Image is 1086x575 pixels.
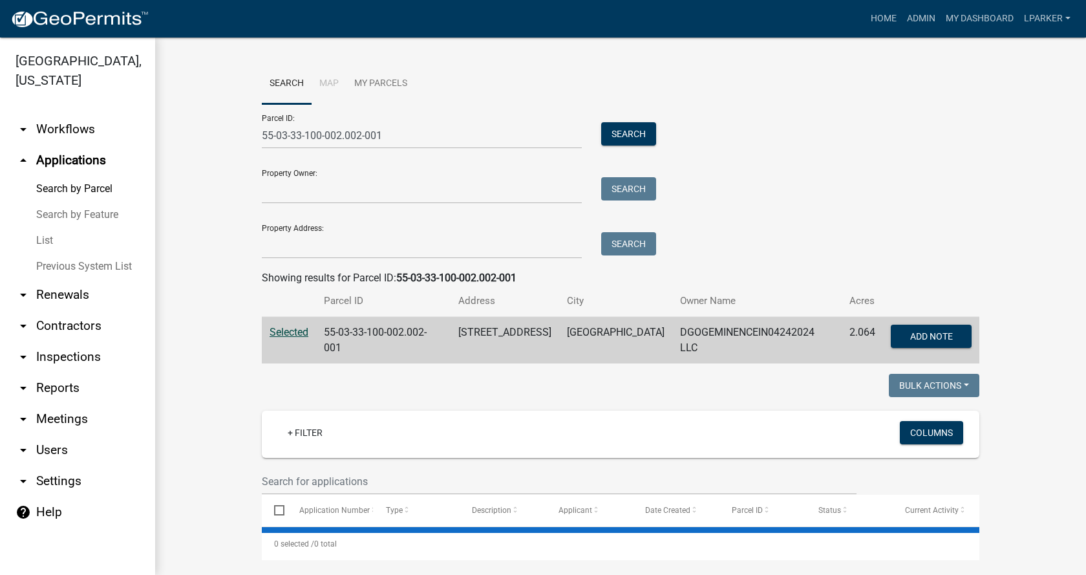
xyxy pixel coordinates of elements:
th: Acres [842,286,883,316]
a: + Filter [277,421,333,444]
td: [STREET_ADDRESS] [451,317,559,364]
button: Search [601,232,656,255]
span: Status [818,506,841,515]
i: arrow_drop_down [16,380,31,396]
td: 2.064 [842,317,883,364]
i: help [16,504,31,520]
span: Date Created [645,506,690,515]
a: My Parcels [346,63,415,105]
button: Columns [900,421,963,444]
datatable-header-cell: Select [262,495,286,526]
th: City [559,286,672,316]
a: My Dashboard [941,6,1019,31]
span: Application Number [299,506,370,515]
datatable-header-cell: Applicant [546,495,633,526]
span: Description [472,506,511,515]
datatable-header-cell: Description [460,495,546,526]
button: Search [601,177,656,201]
i: arrow_drop_down [16,122,31,137]
th: Owner Name [672,286,842,316]
button: Add Note [891,325,972,348]
a: lparker [1019,6,1076,31]
td: [GEOGRAPHIC_DATA] [559,317,672,364]
th: Address [451,286,559,316]
input: Search for applications [262,468,857,495]
span: Add Note [910,331,952,342]
a: Admin [902,6,941,31]
div: 0 total [262,528,979,560]
datatable-header-cell: Status [806,495,893,526]
button: Search [601,122,656,146]
a: Home [866,6,902,31]
i: arrow_drop_up [16,153,31,168]
span: Parcel ID [732,506,763,515]
datatable-header-cell: Date Created [633,495,719,526]
datatable-header-cell: Type [373,495,460,526]
div: Showing results for Parcel ID: [262,270,979,286]
span: Current Activity [905,506,959,515]
i: arrow_drop_down [16,411,31,427]
datatable-header-cell: Current Activity [893,495,979,526]
span: Applicant [559,506,592,515]
i: arrow_drop_down [16,349,31,365]
a: Search [262,63,312,105]
th: Parcel ID [316,286,451,316]
button: Bulk Actions [889,374,979,397]
datatable-header-cell: Application Number [286,495,373,526]
td: 55-03-33-100-002.002-001 [316,317,451,364]
span: Type [386,506,403,515]
i: arrow_drop_down [16,473,31,489]
a: Selected [270,326,308,338]
i: arrow_drop_down [16,287,31,303]
i: arrow_drop_down [16,442,31,458]
span: 0 selected / [274,539,314,548]
strong: 55-03-33-100-002.002-001 [396,272,516,284]
td: DGOGEMINENCEIN04242024 LLC [672,317,842,364]
i: arrow_drop_down [16,318,31,334]
datatable-header-cell: Parcel ID [719,495,806,526]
